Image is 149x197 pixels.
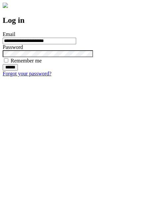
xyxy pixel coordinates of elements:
img: logo-4e3dc11c47720685a147b03b5a06dd966a58ff35d612b21f08c02c0306f2b779.png [3,3,8,8]
h2: Log in [3,16,146,25]
a: Forgot your password? [3,71,51,76]
label: Password [3,44,23,50]
label: Remember me [11,58,42,63]
label: Email [3,31,15,37]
